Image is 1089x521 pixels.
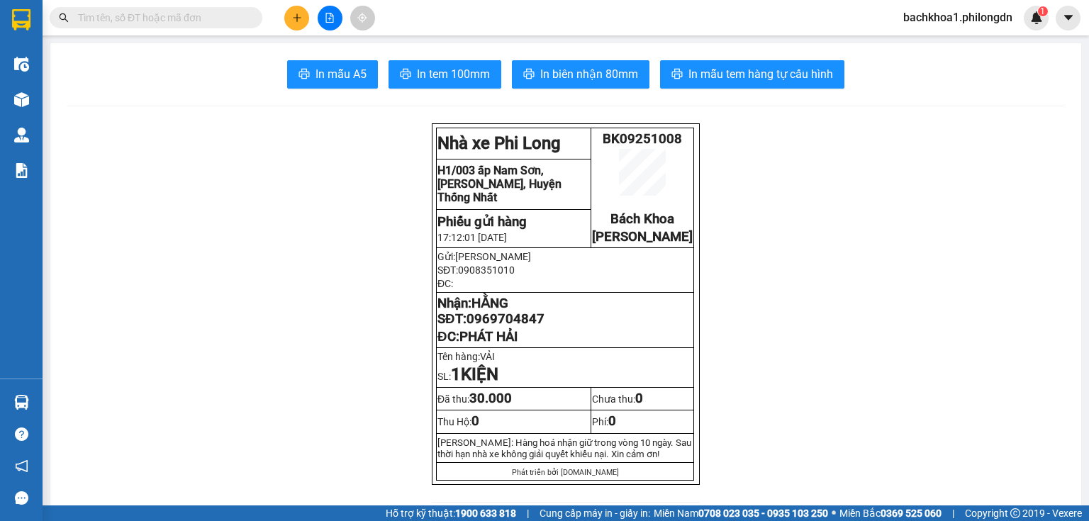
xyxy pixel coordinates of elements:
span: 0 [608,413,616,429]
img: solution-icon [14,163,29,178]
span: search [59,13,69,23]
span: file-add [325,13,335,23]
span: [PERSON_NAME] [592,229,693,245]
img: warehouse-icon [14,92,29,107]
span: bachkhoa1.philongdn [892,9,1024,26]
span: 30.000 [469,391,512,406]
span: Cung cấp máy in - giấy in: [540,505,650,521]
button: aim [350,6,375,30]
span: plus [292,13,302,23]
td: Chưa thu: [591,388,694,410]
span: [PERSON_NAME]: Hàng hoá nhận giữ trong vòng 10 ngày. Sau thời hạn nhà xe không giải quy... [437,437,691,459]
span: 0 [471,413,479,429]
span: In tem 100mm [417,65,490,83]
button: plus [284,6,309,30]
span: question-circle [15,427,28,441]
span: caret-down [1062,11,1075,24]
span: 1 [1040,6,1045,16]
span: printer [523,68,535,82]
button: printerIn mẫu A5 [287,60,378,89]
strong: 1900 633 818 [455,508,516,519]
span: BK09251008 [603,131,682,147]
span: copyright [1010,508,1020,518]
span: 17:12:01 [DATE] [437,232,507,243]
strong: 0708 023 035 - 0935 103 250 [698,508,828,519]
span: printer [298,68,310,82]
span: H1/003 ấp Nam Sơn, [PERSON_NAME], Huyện Thống Nhất [437,164,562,204]
span: Hỗ trợ kỹ thuật: [386,505,516,521]
p: Gửi: [437,251,693,262]
button: caret-down [1056,6,1080,30]
img: warehouse-icon [14,57,29,72]
button: file-add [318,6,342,30]
span: | [527,505,529,521]
strong: Nhà xe Phi Long [437,133,561,153]
img: icon-new-feature [1030,11,1043,24]
span: printer [400,68,411,82]
span: In mẫu A5 [315,65,367,83]
span: SĐT: [437,264,515,276]
input: Tìm tên, số ĐT hoặc mã đơn [78,10,245,26]
span: HẰNG [471,296,508,311]
img: logo-vxr [12,9,30,30]
td: Đã thu: [437,388,591,410]
span: ⚪️ [832,510,836,516]
span: Bách Khoa [610,211,674,227]
span: VẢI [480,351,501,362]
strong: 0369 525 060 [881,508,942,519]
td: Phí: [591,410,694,433]
span: aim [357,13,367,23]
p: Tên hàng: [437,351,693,362]
span: ĐC: [437,278,453,289]
span: notification [15,459,28,473]
span: 0969704847 [467,311,544,327]
img: warehouse-icon [14,128,29,142]
img: warehouse-icon [14,395,29,410]
sup: 1 [1038,6,1048,16]
span: SL: [437,371,498,382]
span: PHÁT HẢI [459,329,518,344]
button: printerIn tem 100mm [389,60,501,89]
span: message [15,491,28,505]
span: Miền Nam [654,505,828,521]
button: printerIn biên nhận 80mm [512,60,649,89]
strong: Phiếu gửi hàng [437,214,527,230]
span: In mẫu tem hàng tự cấu hình [688,65,833,83]
span: ĐC: [437,329,517,344]
span: Miền Bắc [839,505,942,521]
td: Thu Hộ: [437,410,591,433]
strong: Nhận: SĐT: [437,296,544,327]
span: In biên nhận 80mm [540,65,638,83]
span: Phát triển bởi [DOMAIN_NAME] [512,468,619,477]
span: 0908351010 [458,264,515,276]
button: printerIn mẫu tem hàng tự cấu hình [660,60,844,89]
span: 1 [451,364,461,384]
span: 0 [635,391,643,406]
span: printer [671,68,683,82]
span: [PERSON_NAME] [455,251,531,262]
strong: KIỆN [461,364,498,384]
span: | [952,505,954,521]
